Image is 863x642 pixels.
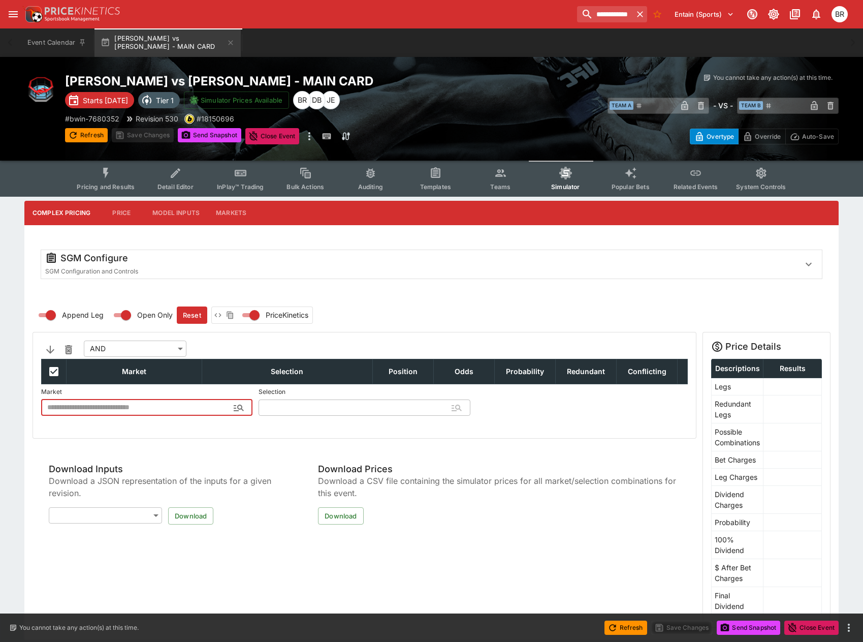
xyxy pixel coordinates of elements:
p: Starts [DATE] [83,95,128,106]
span: Detail Editor [157,183,194,191]
span: Simulator [551,183,580,191]
div: Event type filters [69,161,794,197]
img: PriceKinetics [45,7,120,15]
th: Redundant [556,359,617,384]
label: Change payload type [236,307,308,323]
span: Download Prices [318,463,680,475]
div: Start From [690,129,839,144]
button: Refresh [604,621,647,635]
th: Selection [202,359,373,384]
button: open drawer [4,5,22,23]
button: more [303,128,315,144]
button: Overtype [690,129,739,144]
td: Final Dividend [712,587,763,615]
td: Bet Charges [712,451,763,468]
p: Copy To Clipboard [197,113,234,124]
button: Copy payload to clipboard [224,309,236,321]
span: PriceKinetics [266,310,308,320]
div: SGM Configure [45,252,791,264]
p: Revision 530 [136,113,178,124]
button: Close Event [784,621,839,635]
th: Descriptions [712,359,763,378]
div: Ben Raymond [832,6,848,22]
button: [PERSON_NAME] vs [PERSON_NAME] - MAIN CARD [94,28,241,57]
button: Auto-Save [785,129,839,144]
td: Probability [712,513,763,531]
th: Results [763,359,822,378]
img: mma.png [24,73,57,106]
span: Download a CSV file containing the simulator prices for all market/selection combinations for thi... [318,475,680,499]
p: Auto-Save [802,131,834,142]
th: Market [67,359,202,384]
span: Related Events [674,183,718,191]
button: No Bookmarks [649,6,665,22]
span: Team B [739,101,763,110]
div: Daniel Beswick [307,91,326,109]
button: Override [738,129,785,144]
button: Refresh [65,128,108,142]
button: Send Snapshot [178,128,241,142]
button: Toggle light/dark mode [764,5,783,23]
th: Position [373,359,434,384]
td: Dividend Charges [712,485,763,513]
th: Probability [495,359,556,384]
p: You cannot take any action(s) at this time. [19,623,139,632]
button: Markets [208,201,254,225]
td: Legs [712,378,763,395]
h2: Copy To Clipboard [65,73,452,89]
span: Open Only [137,310,173,320]
div: Ben Raymond [293,91,311,109]
span: Bulk Actions [286,183,324,191]
span: Teams [490,183,510,191]
td: 100% Dividend [712,531,763,559]
button: Download [318,507,363,525]
button: Price [99,201,144,225]
img: Sportsbook Management [45,17,100,21]
button: Documentation [786,5,804,23]
td: Leg Charges [712,468,763,485]
img: bwin.png [185,114,194,124]
button: Reset [177,307,207,324]
h6: - VS - [713,100,733,111]
button: Open [230,399,248,417]
p: Overtype [707,131,734,142]
span: Append Leg [62,310,104,320]
button: Send Snapshot [717,621,780,635]
button: Notifications [807,5,825,23]
label: Market [41,384,252,400]
p: You cannot take any action(s) at this time. [713,73,833,82]
td: $ After Bet Charges [712,559,763,587]
span: Download a JSON representation of the inputs for a given revision. [49,475,281,499]
span: InPlay™ Trading [217,183,264,191]
p: Override [755,131,781,142]
button: View payload [212,309,224,321]
th: Odds [434,359,495,384]
div: James Edlin [322,91,340,109]
span: Pricing and Results [77,183,135,191]
button: Connected to PK [743,5,761,23]
button: Complex Pricing [24,201,99,225]
div: AND [84,341,186,357]
td: Possible Combinations [712,423,763,451]
span: SGM Configuration and Controls [45,267,138,275]
button: Event Calendar [21,28,92,57]
button: more [843,622,855,634]
span: Templates [420,183,451,191]
td: Redundant Legs [712,395,763,423]
th: Conflicting [617,359,678,384]
button: Ben Raymond [828,3,851,25]
img: PriceKinetics Logo [22,4,43,24]
button: Download [168,507,213,525]
span: Popular Bets [612,183,650,191]
button: Select Tenant [668,6,740,22]
label: Selection [259,384,470,400]
div: bwin [184,114,195,124]
button: Model Inputs [144,201,208,225]
p: Tier 1 [156,95,174,106]
button: Simulator Prices Available [184,91,289,109]
input: search [577,6,633,22]
span: Download Inputs [49,463,281,475]
span: Auditing [358,183,383,191]
button: Close Event [245,128,300,144]
span: System Controls [736,183,786,191]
